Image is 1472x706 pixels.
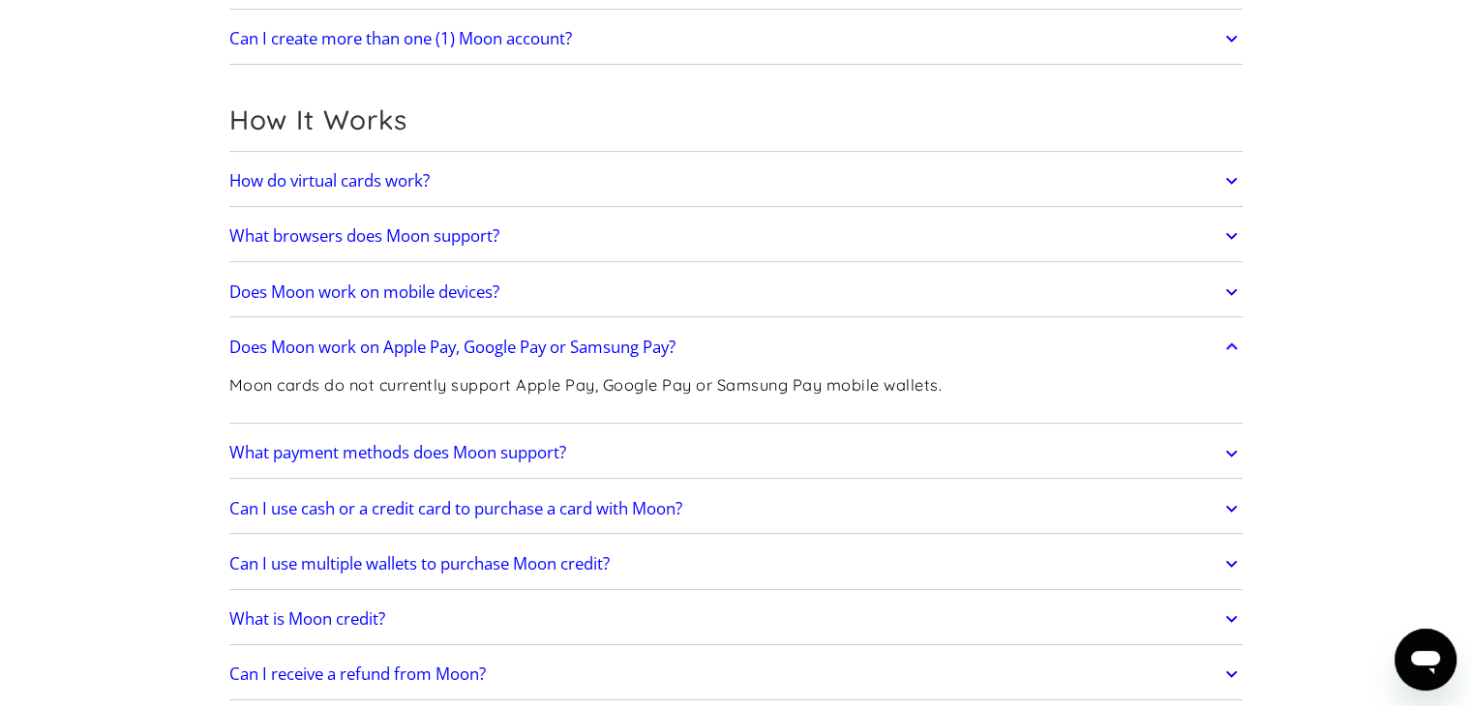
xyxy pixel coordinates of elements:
a: Can I use cash or a credit card to purchase a card with Moon? [229,488,1244,529]
a: What is Moon credit? [229,599,1244,639]
p: Moon cards do not currently support Apple Pay, Google Pay or Samsung Pay mobile wallets. [229,373,942,397]
a: How do virtual cards work? [229,161,1244,201]
a: Does Moon work on Apple Pay, Google Pay or Samsung Pay? [229,327,1244,368]
h2: Can I use cash or a credit card to purchase a card with Moon? [229,499,682,518]
h2: What is Moon credit? [229,609,385,629]
h2: Can I create more than one (1) Moon account? [229,29,572,48]
h2: Can I receive a refund from Moon? [229,664,486,684]
a: What payment methods does Moon support? [229,433,1244,474]
a: Can I use multiple wallets to purchase Moon credit? [229,544,1244,584]
iframe: Button to launch messaging window [1395,629,1457,691]
h2: How It Works [229,103,1244,136]
h2: Does Moon work on Apple Pay, Google Pay or Samsung Pay? [229,338,676,357]
h2: How do virtual cards work? [229,171,430,191]
a: Can I create more than one (1) Moon account? [229,18,1244,59]
a: Can I receive a refund from Moon? [229,654,1244,694]
a: Does Moon work on mobile devices? [229,272,1244,312]
h2: Can I use multiple wallets to purchase Moon credit? [229,554,610,574]
a: What browsers does Moon support? [229,216,1244,256]
h2: Does Moon work on mobile devices? [229,282,499,302]
h2: What browsers does Moon support? [229,226,499,246]
h2: What payment methods does Moon support? [229,443,566,462]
